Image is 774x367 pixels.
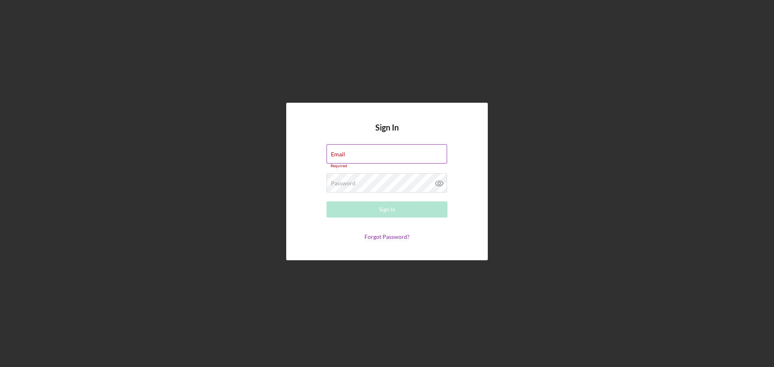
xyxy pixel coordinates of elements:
div: Sign In [379,201,395,218]
div: Required [327,164,447,168]
h4: Sign In [375,123,399,144]
button: Sign In [327,201,447,218]
label: Email [331,151,345,158]
a: Forgot Password? [364,233,410,240]
label: Password [331,180,356,187]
